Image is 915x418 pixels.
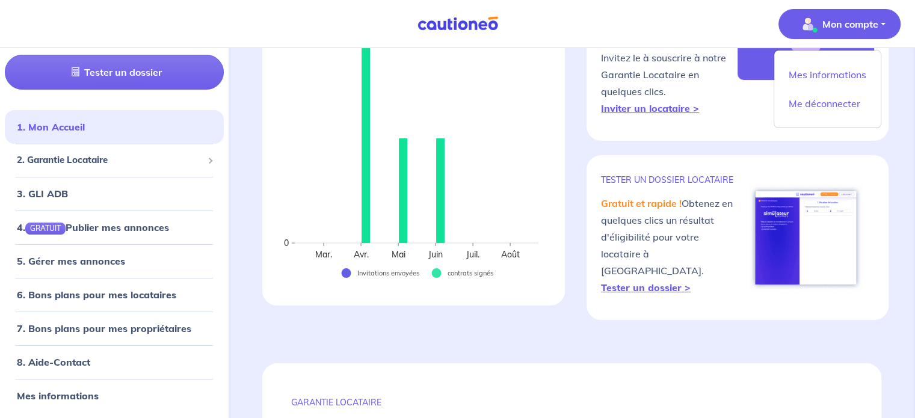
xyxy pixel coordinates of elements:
[5,182,224,206] div: 3. GLI ADB
[601,174,738,185] p: TESTER un dossier locataire
[5,316,224,340] div: 7. Bons plans pour mes propriétaires
[5,115,224,140] div: 1. Mon Accueil
[779,94,876,113] a: Me déconnecter
[779,65,876,84] a: Mes informations
[798,14,818,34] img: illu_account_valid_menu.svg
[284,238,289,248] text: 0
[601,197,682,209] em: Gratuit et rapide !
[392,249,405,260] text: Mai
[315,249,332,260] text: Mar.
[5,55,224,90] a: Tester un dossier
[466,249,479,260] text: Juil.
[17,390,99,402] a: Mes informations
[501,249,520,260] text: Août
[5,283,224,307] div: 6. Bons plans pour mes locataires
[5,350,224,374] div: 8. Aide-Contact
[428,249,443,260] text: Juin
[822,17,878,31] p: Mon compte
[601,195,738,296] p: Obtenez en quelques clics un résultat d'éligibilité pour votre locataire à [GEOGRAPHIC_DATA].
[17,356,90,368] a: 8. Aide-Contact
[749,185,863,290] img: simulateur.png
[17,121,85,134] a: 1. Mon Accueil
[778,9,901,39] button: illu_account_valid_menu.svgMon compte
[5,149,224,173] div: 2. Garantie Locataire
[17,289,176,301] a: 6. Bons plans pour mes locataires
[601,102,699,114] a: Inviter un locataire >
[17,255,125,267] a: 5. Gérer mes annonces
[291,397,852,408] p: GARANTIE LOCATAIRE
[17,188,68,200] a: 3. GLI ADB
[17,322,191,334] a: 7. Bons plans pour mes propriétaires
[17,221,169,233] a: 4.GRATUITPublier mes annonces
[354,249,369,260] text: Avr.
[601,281,691,294] a: Tester un dossier >
[5,215,224,239] div: 4.GRATUITPublier mes annonces
[5,249,224,273] div: 5. Gérer mes annonces
[774,50,881,128] div: illu_account_valid_menu.svgMon compte
[5,384,224,408] div: Mes informations
[17,154,203,168] span: 2. Garantie Locataire
[413,16,503,31] img: Cautioneo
